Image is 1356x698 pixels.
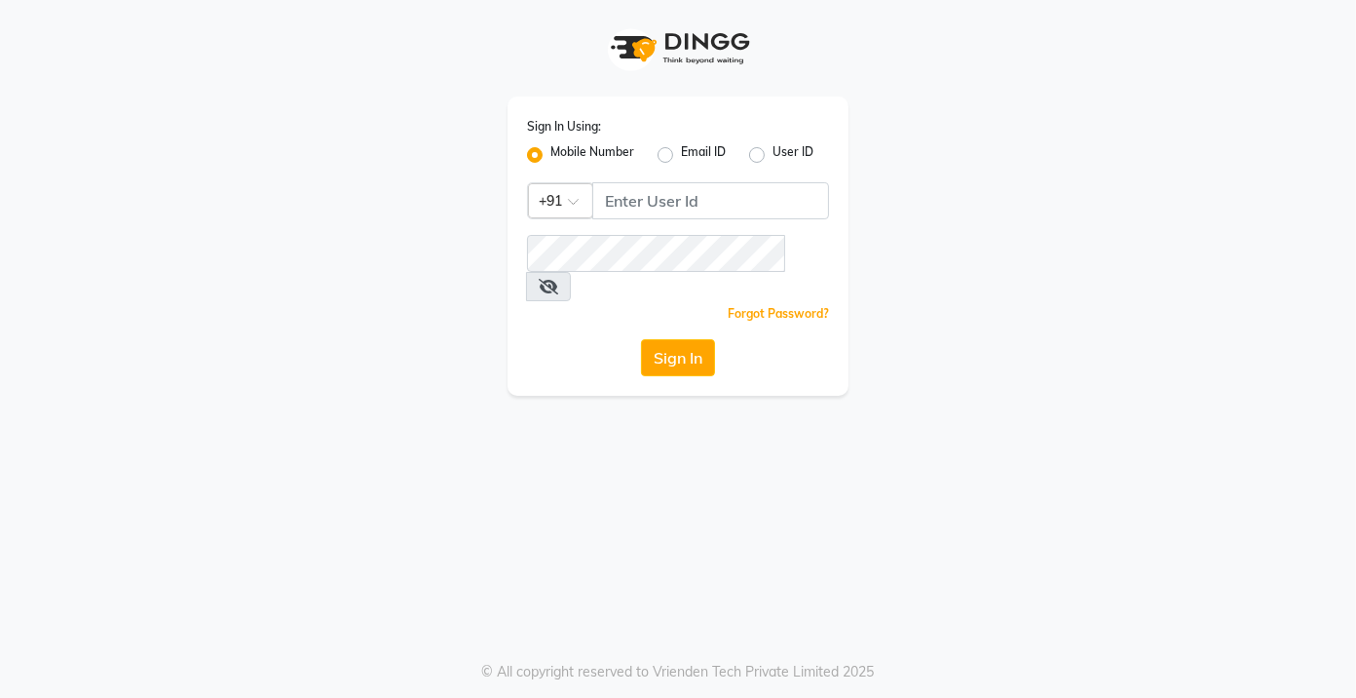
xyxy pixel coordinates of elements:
a: Forgot Password? [728,306,829,321]
label: Mobile Number [550,143,634,167]
label: Sign In Using: [527,118,601,136]
img: logo1.svg [600,19,756,77]
input: Username [592,182,829,219]
button: Sign In [641,339,715,376]
label: User ID [772,143,813,167]
input: Username [527,235,785,272]
label: Email ID [681,143,726,167]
